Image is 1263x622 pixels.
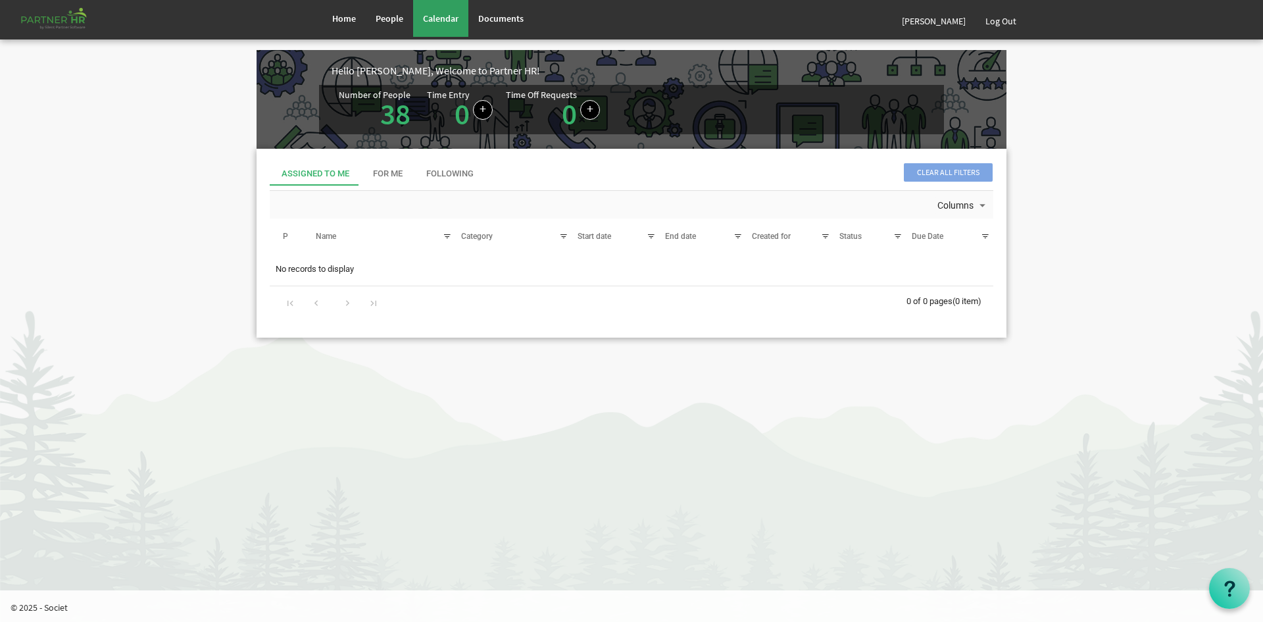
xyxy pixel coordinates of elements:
div: Time Off Requests [506,90,577,99]
a: 0 [562,95,577,132]
span: Columns [936,197,975,214]
div: tab-header [270,162,993,186]
a: Create a new time off request [580,100,600,120]
a: [PERSON_NAME] [892,3,976,39]
span: Start date [578,232,611,241]
div: Columns [935,191,991,219]
div: Go to previous page [307,293,325,311]
a: 0 [455,95,470,132]
span: 0 of 0 pages [906,296,953,306]
div: 0 of 0 pages (0 item) [906,286,993,314]
span: (0 item) [953,296,981,306]
a: Log hours [473,100,493,120]
a: Log Out [976,3,1026,39]
div: Total number of active people in Partner HR [339,90,427,129]
span: Due Date [912,232,943,241]
span: P [283,232,288,241]
div: Time Entry [427,90,470,99]
a: 38 [380,95,410,132]
span: Home [332,13,356,24]
span: Name [316,232,336,241]
button: Columns [935,197,991,215]
span: Category [461,232,493,241]
span: Status [839,232,862,241]
div: Go to first page [282,293,299,311]
div: For Me [373,168,403,180]
span: People [376,13,403,24]
span: Documents [478,13,524,24]
span: Created for [752,232,791,241]
div: Number of pending time-off requests [506,90,613,129]
div: Assigned To Me [282,168,349,180]
div: Following [426,168,474,180]
span: End date [665,232,696,241]
div: Go to last page [364,293,382,311]
span: Clear all filters [904,163,993,182]
span: Calendar [423,13,458,24]
p: © 2025 - Societ [11,601,1263,614]
div: Number of People [339,90,410,99]
div: Hello [PERSON_NAME], Welcome to Partner HR! [332,63,1006,78]
div: Number of time entries [427,90,506,129]
td: No records to display [270,257,993,282]
div: Go to next page [339,293,357,311]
